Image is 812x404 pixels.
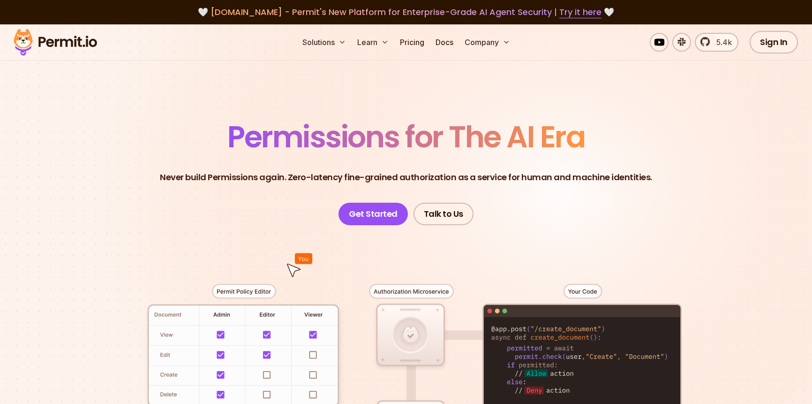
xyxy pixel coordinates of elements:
[396,33,428,52] a: Pricing
[338,203,408,225] a: Get Started
[160,171,652,184] p: Never build Permissions again. Zero-latency fine-grained authorization as a service for human and...
[211,6,601,18] span: [DOMAIN_NAME] - Permit's New Platform for Enterprise-Grade AI Agent Security |
[414,203,474,225] a: Talk to Us
[353,33,392,52] button: Learn
[9,26,101,58] img: Permit logo
[559,6,601,18] a: Try it here
[461,33,514,52] button: Company
[299,33,350,52] button: Solutions
[432,33,457,52] a: Docs
[750,31,798,53] a: Sign In
[23,6,789,19] div: 🤍 🤍
[227,116,585,158] span: Permissions for The AI Era
[695,33,738,52] a: 5.4k
[711,37,732,48] span: 5.4k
